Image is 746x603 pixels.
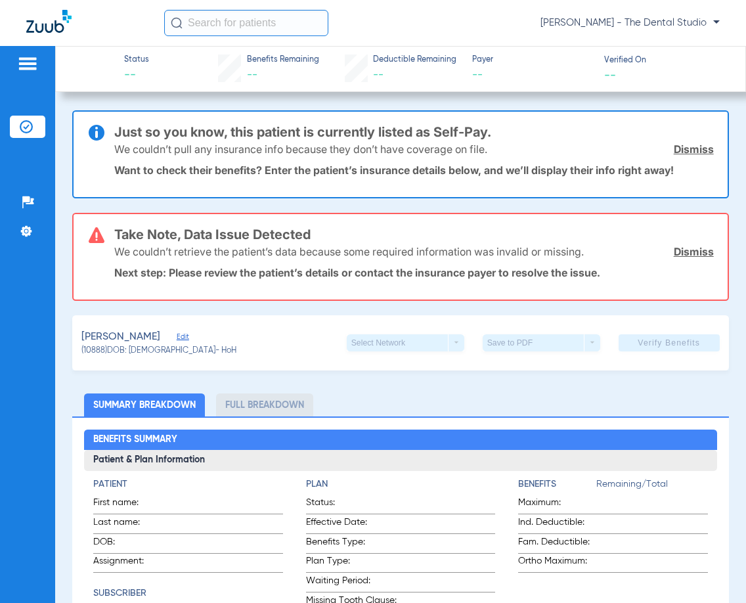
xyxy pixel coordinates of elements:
[114,245,584,258] p: We couldn’t retrieve the patient’s data because some required information was invalid or missing.
[518,478,596,496] app-breakdown-title: Benefits
[93,587,283,600] h4: Subscriber
[373,70,384,80] span: --
[674,143,714,156] a: Dismiss
[17,56,38,72] img: hamburger-icon
[306,496,403,514] span: Status:
[93,496,158,514] span: First name:
[518,496,596,514] span: Maximum:
[177,332,188,345] span: Edit
[518,516,596,533] span: Ind. Deductible:
[680,540,746,603] iframe: Chat Widget
[604,55,724,67] span: Verified On
[518,535,596,553] span: Fam. Deductible:
[89,227,104,243] img: error-icon
[518,554,596,572] span: Ortho Maximum:
[306,554,403,572] span: Plan Type:
[81,346,236,357] span: (10888) DOB: [DEMOGRAPHIC_DATA] - HoH
[247,55,319,66] span: Benefits Remaining
[518,478,596,491] h4: Benefits
[306,478,496,491] h4: Plan
[124,67,149,83] span: --
[596,478,708,496] span: Remaining/Total
[306,516,403,533] span: Effective Date:
[306,535,403,553] span: Benefits Type:
[604,68,616,81] span: --
[216,393,313,416] li: Full Breakdown
[540,16,720,30] span: [PERSON_NAME] - The Dental Studio
[84,430,717,451] h2: Benefits Summary
[674,245,714,258] a: Dismiss
[84,393,205,416] li: Summary Breakdown
[114,228,713,241] h3: Take Note, Data Issue Detected
[114,266,713,279] p: Next step: Please review the patient’s details or contact the insurance payer to resolve the issue.
[114,143,487,156] p: We couldn’t pull any insurance info because they don’t have coverage on file.
[93,516,158,533] span: Last name:
[124,55,149,66] span: Status
[306,574,403,592] span: Waiting Period:
[93,554,158,572] span: Assignment:
[164,10,328,36] input: Search for patients
[93,535,158,553] span: DOB:
[93,478,283,491] h4: Patient
[26,10,72,33] img: Zuub Logo
[247,70,257,80] span: --
[114,125,713,139] h3: Just so you know, this patient is currently listed as Self-Pay.
[472,67,592,83] span: --
[81,329,160,346] span: [PERSON_NAME]
[373,55,456,66] span: Deductible Remaining
[114,164,713,177] p: Want to check their benefits? Enter the patient’s insurance details below, and we’ll display thei...
[472,55,592,66] span: Payer
[89,125,104,141] img: info-icon
[84,450,717,471] h3: Patient & Plan Information
[171,17,183,29] img: Search Icon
